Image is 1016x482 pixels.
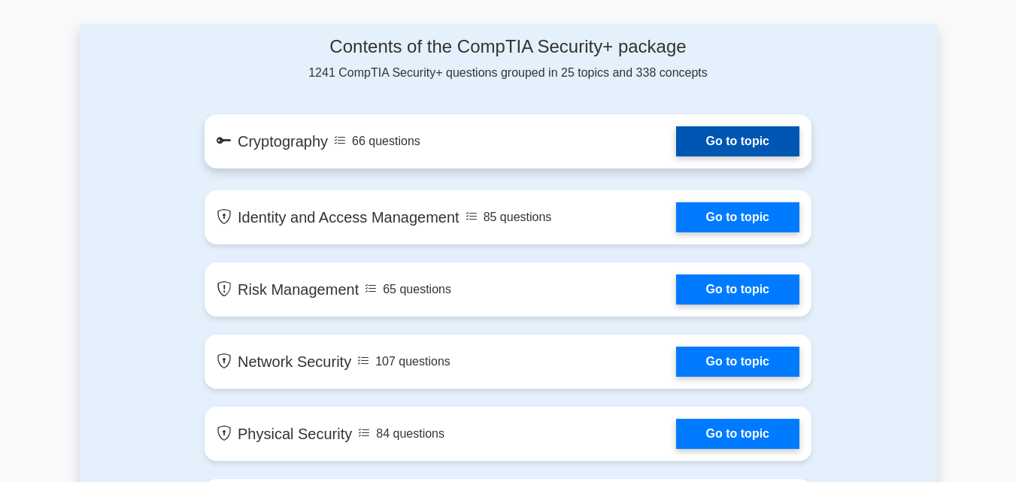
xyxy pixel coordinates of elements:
a: Go to topic [676,202,799,232]
h4: Contents of the CompTIA Security+ package [205,36,811,58]
div: 1241 CompTIA Security+ questions grouped in 25 topics and 338 concepts [205,36,811,82]
a: Go to topic [676,347,799,377]
a: Go to topic [676,274,799,305]
a: Go to topic [676,419,799,449]
a: Go to topic [676,126,799,156]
